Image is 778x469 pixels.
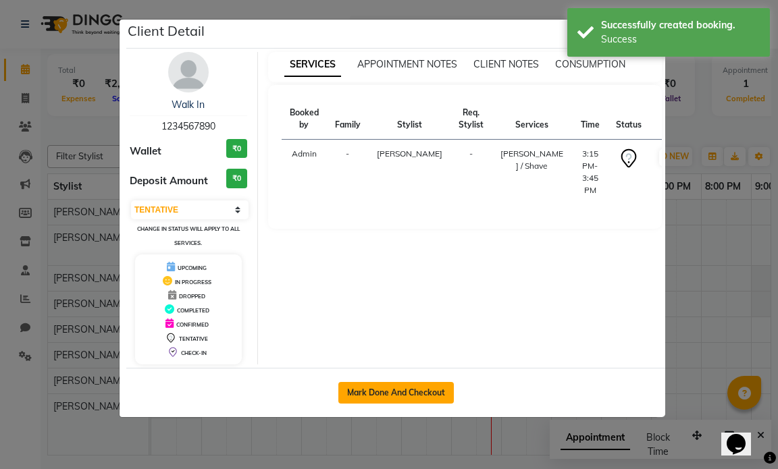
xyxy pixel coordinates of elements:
span: CHECK-IN [181,350,207,356]
small: Change in status will apply to all services. [137,225,240,246]
td: - [450,140,492,205]
th: Status [608,99,650,140]
span: CONSUMPTION [555,58,625,70]
div: Success [601,32,760,47]
h3: ₹0 [226,169,247,188]
td: - [327,140,369,205]
span: 1234567890 [161,120,215,132]
th: Services [492,99,573,140]
span: Wallet [130,144,161,159]
th: Stylist [369,99,450,140]
td: Admin [282,140,327,205]
a: Walk In [172,99,205,111]
span: IN PROGRESS [175,279,211,285]
h5: Client Detail [128,21,205,41]
th: Time [573,99,608,140]
span: APPOINTMENT NOTES [357,58,457,70]
th: Booked by [282,99,327,140]
span: COMPLETED [177,307,209,314]
span: UPCOMING [178,265,207,271]
img: avatar [168,52,209,92]
span: [PERSON_NAME] [377,148,442,159]
div: [PERSON_NAME] / Shave [500,148,565,172]
h3: ₹0 [226,139,247,159]
div: Successfully created booking. [601,18,760,32]
td: 3:15 PM-3:45 PM [573,140,608,205]
th: Family [327,99,369,140]
span: CONFIRMED [176,321,209,328]
span: DROPPED [179,293,205,300]
span: Deposit Amount [130,173,208,189]
iframe: chat widget [721,415,764,456]
th: Req. Stylist [450,99,492,140]
span: TENTATIVE [179,335,208,342]
span: SERVICES [284,53,341,77]
span: CLIENT NOTES [473,58,539,70]
button: Mark Done And Checkout [338,382,454,404]
button: START [659,149,687,166]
